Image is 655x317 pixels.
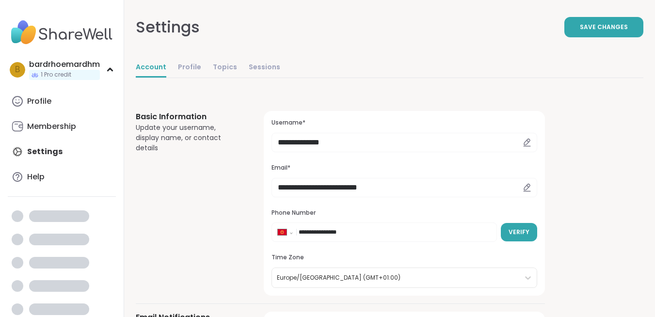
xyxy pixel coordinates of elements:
a: Profile [8,90,116,113]
span: Verify [509,228,529,237]
div: bardrhoemardhm [29,59,100,70]
span: b [15,63,20,76]
button: Save Changes [564,17,643,37]
a: Help [8,165,116,189]
h3: Email* [272,164,537,172]
a: Membership [8,115,116,138]
h3: Username* [272,119,537,127]
div: Membership [27,121,76,132]
a: Sessions [249,58,280,78]
button: Verify [501,223,537,241]
span: Save Changes [580,23,628,32]
div: Settings [136,16,200,39]
div: Profile [27,96,51,107]
a: Profile [178,58,201,78]
div: Update your username, display name, or contact details [136,123,240,153]
div: Help [27,172,45,182]
h3: Time Zone [272,254,537,262]
img: ShareWell Nav Logo [8,16,116,49]
span: 1 Pro credit [41,71,71,79]
a: Topics [213,58,237,78]
h3: Basic Information [136,111,240,123]
a: Account [136,58,166,78]
h3: Phone Number [272,209,537,217]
